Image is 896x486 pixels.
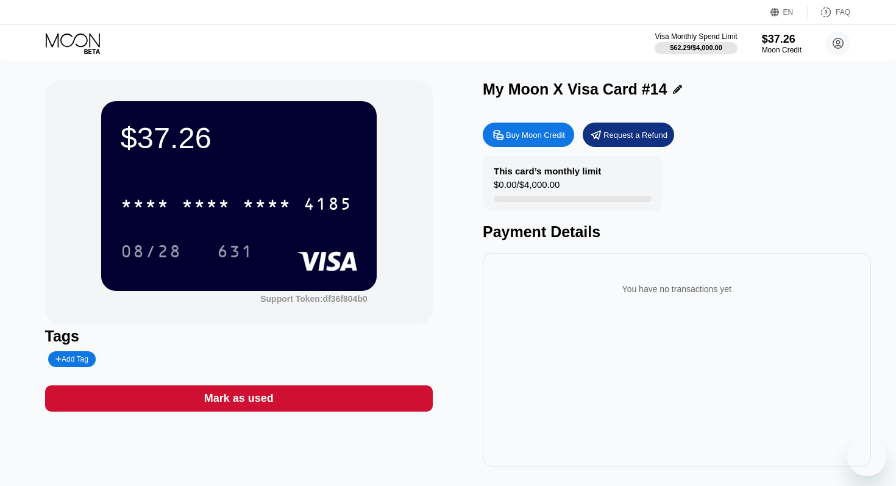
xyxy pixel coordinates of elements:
div: $37.26 [121,121,357,155]
div: Add Tag [55,355,88,363]
div: Request a Refund [603,130,667,140]
div: Mark as used [45,385,433,412]
div: FAQ [836,8,850,16]
div: Visa Monthly Spend Limit$62.29/$4,000.00 [655,32,737,54]
div: 631 [208,236,263,266]
div: Mark as used [204,391,274,406]
div: Buy Moon Credit [483,123,574,147]
div: $37.26 [762,33,802,46]
iframe: Przycisk umożliwiający otwarcie okna komunikatora [847,437,886,476]
div: FAQ [808,6,850,18]
div: EN [783,8,794,16]
div: Request a Refund [583,123,674,147]
div: 08/28 [121,243,182,263]
div: 4185 [304,196,352,215]
div: You have no transactions yet [492,272,861,306]
div: 631 [217,243,254,263]
div: This card’s monthly limit [494,166,601,176]
div: $62.29 / $4,000.00 [670,44,722,51]
div: Moon Credit [762,46,802,54]
div: Visa Monthly Spend Limit [655,32,737,41]
div: Tags [45,327,433,345]
div: Payment Details [483,223,871,241]
div: $0.00 / $4,000.00 [494,179,560,196]
div: Add Tag [48,351,96,367]
div: EN [770,6,808,18]
div: $37.26Moon Credit [762,33,802,54]
div: 08/28 [112,236,191,266]
div: Support Token: df36f804b0 [260,294,368,304]
div: Support Token:df36f804b0 [260,294,368,304]
div: Buy Moon Credit [506,130,565,140]
div: My Moon X Visa Card #14 [483,80,667,98]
